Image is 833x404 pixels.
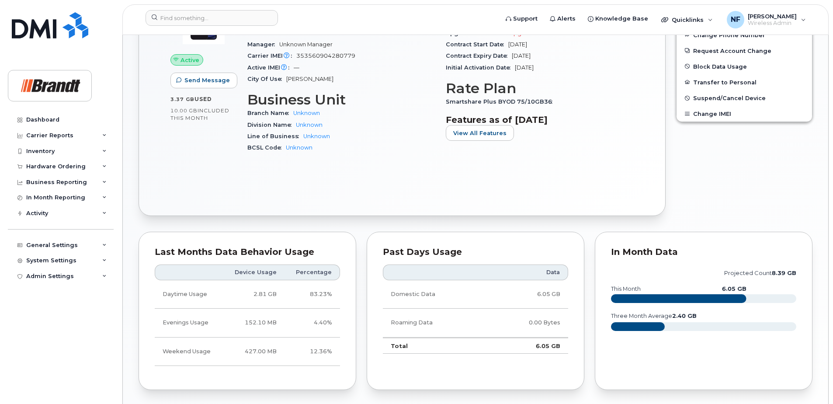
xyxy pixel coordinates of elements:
[446,41,508,48] span: Contract Start Date
[655,11,719,28] div: Quicklinks
[184,76,230,84] span: Send Message
[170,107,229,122] span: included this month
[247,52,296,59] span: Carrier IMEI
[446,80,634,96] h3: Rate Plan
[383,248,568,257] div: Past Days Usage
[285,265,340,280] th: Percentage
[693,95,766,101] span: Suspend/Cancel Device
[296,52,355,59] span: 353560904280779
[446,115,634,125] h3: Features as of [DATE]
[247,133,303,139] span: Line of Business
[146,10,278,26] input: Find something...
[155,248,340,257] div: Last Months Data Behavior Usage
[677,74,812,90] button: Transfer to Personal
[279,41,333,48] span: Unknown Manager
[170,73,237,88] button: Send Message
[155,338,340,366] tr: Friday from 6:00pm to Monday 8:00am
[170,96,194,102] span: 3.37 GB
[677,43,812,59] button: Request Account Change
[498,30,547,36] span: Not Upgradeable
[513,14,538,23] span: Support
[293,110,320,116] a: Unknown
[672,313,697,319] tspan: 2.40 GB
[247,122,296,128] span: Division Name
[446,125,514,141] button: View All Features
[155,309,340,337] tr: Weekdays from 6:00pm to 8:00am
[446,98,557,105] span: Smartshare Plus BYOD 75/10GB36
[303,133,330,139] a: Unknown
[508,41,527,48] span: [DATE]
[487,280,568,309] td: 6.05 GB
[721,11,812,28] div: Noah Fouillard
[383,338,487,354] td: Total
[170,108,198,114] span: 10.00 GB
[247,30,269,36] span: Email
[677,106,812,122] button: Change IMEI
[286,76,333,82] span: [PERSON_NAME]
[155,280,223,309] td: Daytime Usage
[500,10,544,28] a: Support
[595,14,648,23] span: Knowledge Base
[487,309,568,337] td: 0.00 Bytes
[383,280,487,309] td: Domestic Data
[247,92,435,108] h3: Business Unit
[544,10,582,28] a: Alerts
[515,64,534,71] span: [DATE]
[722,286,746,292] text: 6.05 GB
[247,110,293,116] span: Branch Name
[446,52,512,59] span: Contract Expiry Date
[247,64,294,71] span: Active IMEI
[294,64,299,71] span: —
[677,90,812,106] button: Suspend/Cancel Device
[748,13,797,20] span: [PERSON_NAME]
[611,248,796,257] div: In Month Data
[611,313,697,319] text: three month average
[286,144,312,151] a: Unknown
[223,265,285,280] th: Device Usage
[247,41,279,48] span: Manager
[487,338,568,354] td: 6.05 GB
[383,309,487,337] td: Roaming Data
[180,56,199,64] span: Active
[748,20,797,27] span: Wireless Admin
[724,270,796,276] text: projected count
[223,309,285,337] td: 152.10 MB
[194,96,212,102] span: used
[269,30,274,36] span: —
[285,338,340,366] td: 12.36%
[285,309,340,337] td: 4.40%
[512,52,531,59] span: [DATE]
[731,14,740,25] span: NF
[446,64,515,71] span: Initial Activation Date
[223,338,285,366] td: 427.00 MB
[296,122,323,128] a: Unknown
[223,280,285,309] td: 2.81 GB
[557,14,576,23] span: Alerts
[611,286,641,292] text: this month
[155,309,223,337] td: Evenings Usage
[285,280,340,309] td: 83.23%
[582,10,654,28] a: Knowledge Base
[247,144,286,151] span: BCSL Code
[772,270,796,276] tspan: 8.39 GB
[487,265,568,280] th: Data
[677,59,812,74] button: Block Data Usage
[155,338,223,366] td: Weekend Usage
[672,16,704,23] span: Quicklinks
[247,76,286,82] span: City Of Use
[453,129,507,137] span: View All Features
[446,30,498,36] span: Upgrade Status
